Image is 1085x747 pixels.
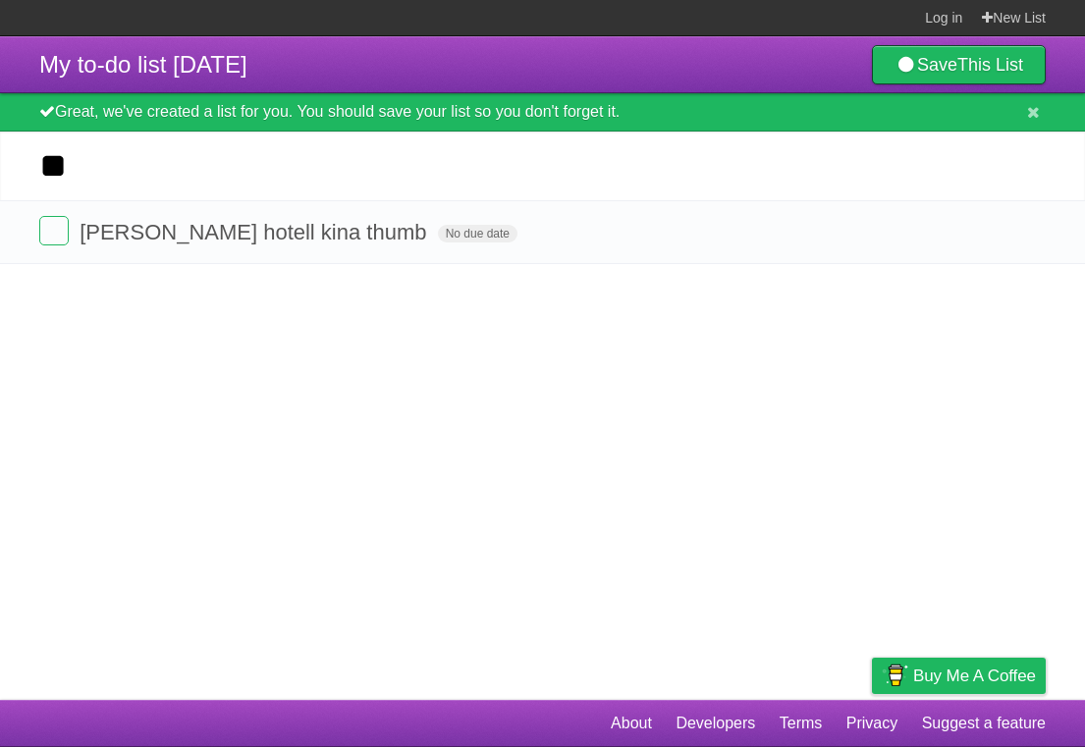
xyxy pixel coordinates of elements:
[39,216,69,245] label: Done
[80,220,431,244] span: [PERSON_NAME] hotell kina thumb
[957,55,1023,75] b: This List
[438,225,517,242] span: No due date
[676,705,755,742] a: Developers
[922,705,1046,742] a: Suggest a feature
[872,658,1046,694] a: Buy me a coffee
[882,659,908,692] img: Buy me a coffee
[780,705,823,742] a: Terms
[846,705,897,742] a: Privacy
[39,51,247,78] span: My to-do list [DATE]
[611,705,652,742] a: About
[872,45,1046,84] a: SaveThis List
[913,659,1036,693] span: Buy me a coffee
